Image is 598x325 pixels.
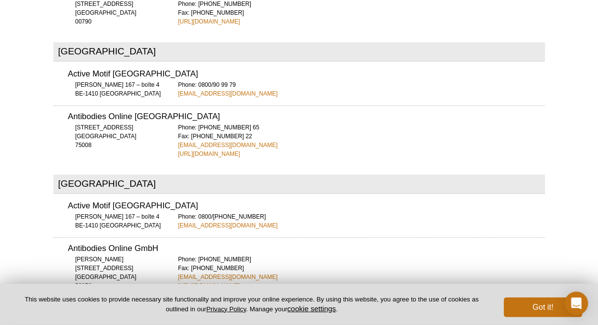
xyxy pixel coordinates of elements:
[178,141,278,150] a: [EMAIL_ADDRESS][DOMAIN_NAME]
[178,89,278,98] a: [EMAIL_ADDRESS][DOMAIN_NAME]
[287,304,336,313] button: cookie settings
[68,245,545,253] h3: Antibodies Online GmbH
[504,298,582,317] button: Got it!
[206,305,246,313] a: Privacy Policy
[68,70,545,78] h3: Active Motif [GEOGRAPHIC_DATA]
[178,255,545,290] div: Phone: [PHONE_NUMBER] Fax: [PHONE_NUMBER]
[565,292,588,315] div: Open Intercom Messenger
[178,212,545,230] div: Phone: 0800/[PHONE_NUMBER]
[16,295,488,314] p: This website uses cookies to provide necessary site functionality and improve your online experie...
[68,80,166,98] div: [PERSON_NAME] 167 – boîte 4 BE-1410 [GEOGRAPHIC_DATA]
[68,255,166,290] div: [PERSON_NAME][STREET_ADDRESS] [GEOGRAPHIC_DATA] 52072
[178,150,240,158] a: [URL][DOMAIN_NAME]
[178,123,545,158] div: Phone: [PHONE_NUMBER] 65 Fax: [PHONE_NUMBER] 22
[178,273,278,281] a: [EMAIL_ADDRESS][DOMAIN_NAME]
[68,113,545,121] h3: Antibodies Online [GEOGRAPHIC_DATA]
[68,123,166,150] div: [STREET_ADDRESS] [GEOGRAPHIC_DATA] 75008
[178,221,278,230] a: [EMAIL_ADDRESS][DOMAIN_NAME]
[68,202,545,210] h3: Active Motif [GEOGRAPHIC_DATA]
[68,212,166,230] div: [PERSON_NAME] 167 – boîte 4 BE-1410 [GEOGRAPHIC_DATA]
[53,175,545,194] h2: [GEOGRAPHIC_DATA]
[178,17,240,26] a: [URL][DOMAIN_NAME]
[53,42,545,61] h2: [GEOGRAPHIC_DATA]
[178,80,545,98] div: Phone: 0800/90 99 79
[178,281,240,290] a: [URL][DOMAIN_NAME]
